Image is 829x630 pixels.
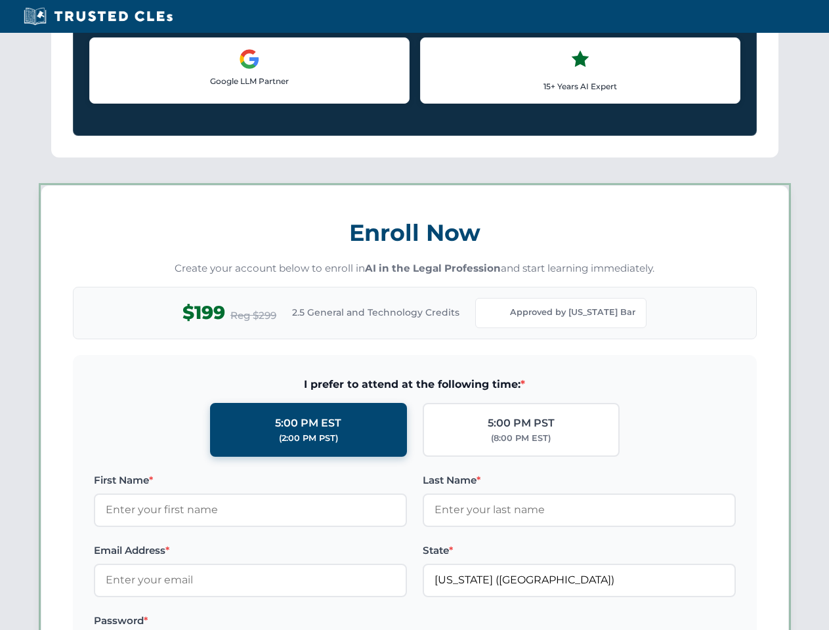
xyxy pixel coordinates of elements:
[73,261,757,276] p: Create your account below to enroll in and start learning immediately.
[94,613,407,629] label: Password
[94,564,407,597] input: Enter your email
[94,543,407,558] label: Email Address
[100,75,398,87] p: Google LLM Partner
[423,543,736,558] label: State
[94,493,407,526] input: Enter your first name
[423,472,736,488] label: Last Name
[431,80,729,93] p: 15+ Years AI Expert
[486,304,505,322] img: Florida Bar
[73,212,757,253] h3: Enroll Now
[279,432,338,445] div: (2:00 PM PST)
[488,415,555,432] div: 5:00 PM PST
[20,7,177,26] img: Trusted CLEs
[94,472,407,488] label: First Name
[365,262,501,274] strong: AI in the Legal Profession
[94,376,736,393] span: I prefer to attend at the following time:
[423,564,736,597] input: Florida (FL)
[239,49,260,70] img: Google
[182,298,225,327] span: $199
[510,306,635,319] span: Approved by [US_STATE] Bar
[275,415,341,432] div: 5:00 PM EST
[423,493,736,526] input: Enter your last name
[230,308,276,324] span: Reg $299
[491,432,551,445] div: (8:00 PM EST)
[292,305,459,320] span: 2.5 General and Technology Credits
